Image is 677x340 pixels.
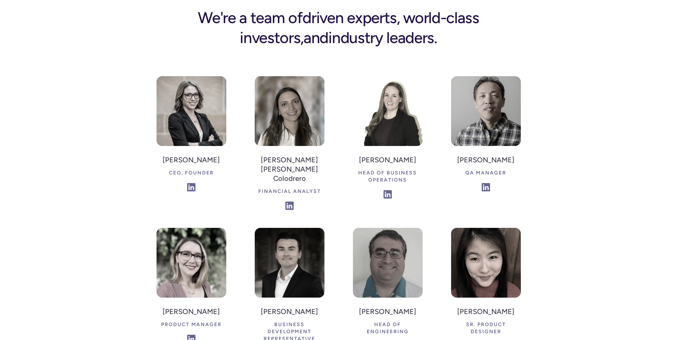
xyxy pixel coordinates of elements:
[255,76,324,214] a: [PERSON_NAME] [PERSON_NAME] ColodreroFinancial Analyst
[353,318,423,338] div: Head of Engineering
[157,5,521,48] h2: We're a team of and .
[457,167,514,179] div: QA Manager
[353,305,423,318] h4: [PERSON_NAME]
[451,318,521,338] div: Sr. Product Designer
[328,28,434,47] span: industry leaders
[161,318,222,331] div: Product Manager
[255,153,324,185] h4: [PERSON_NAME] [PERSON_NAME] Colodrero
[353,153,423,167] h4: [PERSON_NAME]
[457,153,514,167] h4: [PERSON_NAME]
[451,76,521,195] a: [PERSON_NAME]QA Manager
[157,76,226,195] a: [PERSON_NAME]CEO, Founder
[353,76,423,202] a: [PERSON_NAME]Head of Business Operations
[163,167,220,179] div: CEO, Founder
[255,305,324,318] h4: [PERSON_NAME]
[353,167,423,187] div: Head of Business Operations
[255,185,324,198] div: Financial Analyst
[161,305,222,318] h4: [PERSON_NAME]
[451,305,521,318] h4: [PERSON_NAME]
[240,8,479,47] span: driven experts, world-class investors,
[163,153,220,167] h4: [PERSON_NAME]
